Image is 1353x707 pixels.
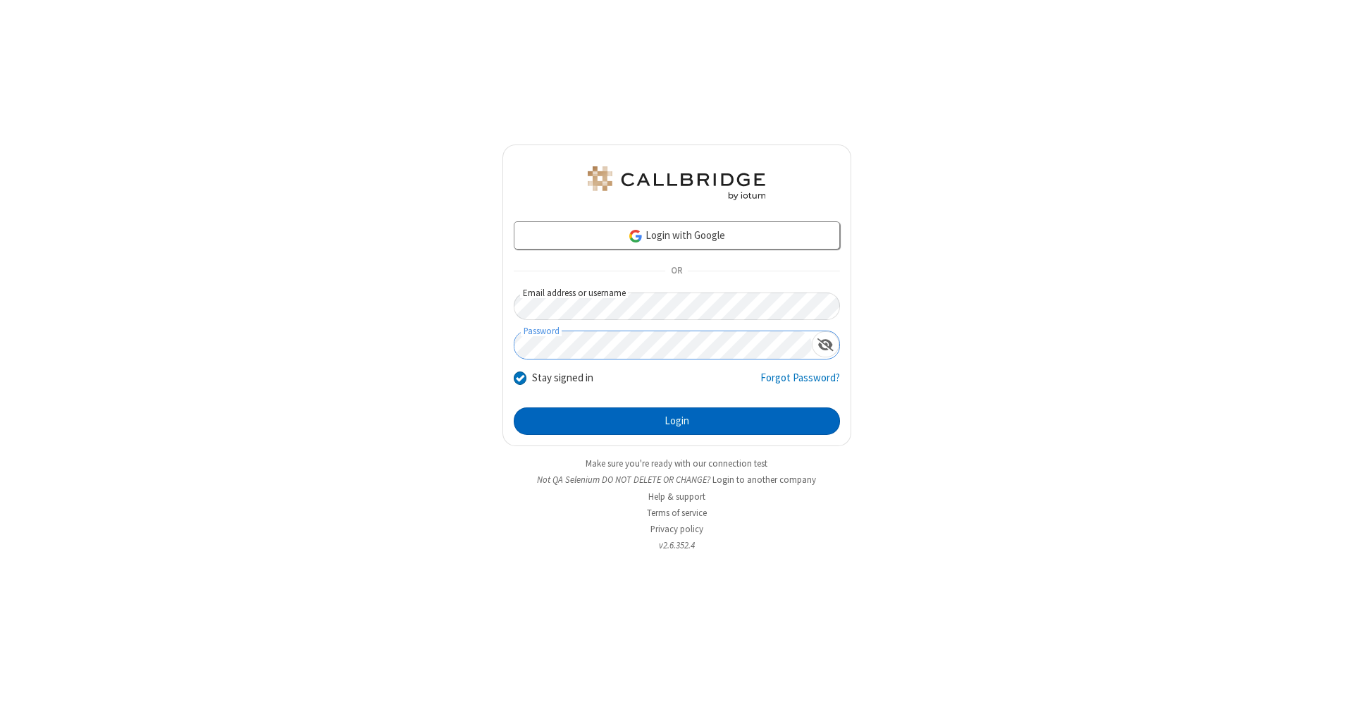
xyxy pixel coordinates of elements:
[585,166,768,200] img: QA Selenium DO NOT DELETE OR CHANGE
[514,293,840,320] input: Email address or username
[514,407,840,436] button: Login
[532,370,593,386] label: Stay signed in
[647,507,707,519] a: Terms of service
[648,491,705,503] a: Help & support
[812,331,839,357] div: Show password
[650,523,703,535] a: Privacy policy
[712,473,816,486] button: Login to another company
[665,262,688,281] span: OR
[502,473,851,486] li: Not QA Selenium DO NOT DELETE OR CHANGE?
[628,228,643,244] img: google-icon.png
[760,370,840,397] a: Forgot Password?
[514,331,812,359] input: Password
[502,539,851,552] li: v2.6.352.4
[586,457,767,469] a: Make sure you're ready with our connection test
[514,221,840,250] a: Login with Google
